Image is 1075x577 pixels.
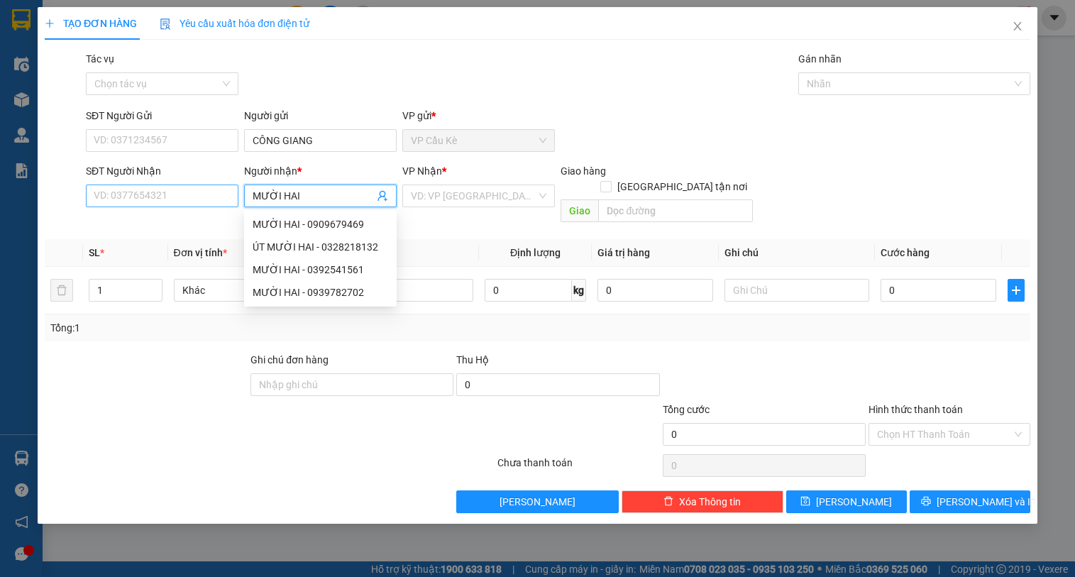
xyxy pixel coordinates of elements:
[86,108,238,123] div: SĐT Người Gửi
[244,281,397,304] div: MƯỜI HAI - 0939782702
[510,247,561,258] span: Định lượng
[329,279,473,302] input: VD: Bàn, Ghế
[910,490,1030,513] button: printer[PERSON_NAME] và In
[597,247,650,258] span: Giá trị hàng
[253,262,388,277] div: MƯỜI HAI - 0392541561
[724,279,869,302] input: Ghi Chú
[411,130,546,151] span: VP Cầu Kè
[244,236,397,258] div: ÚT MƯỜI HAI - 0328218132
[800,496,810,507] span: save
[89,247,100,258] span: SL
[786,490,907,513] button: save[PERSON_NAME]
[561,165,606,177] span: Giao hàng
[86,163,238,179] div: SĐT Người Nhận
[679,494,741,510] span: Xóa Thông tin
[881,247,930,258] span: Cước hàng
[29,28,128,41] span: VP Cầu Kè -
[869,404,963,415] label: Hình thức thanh toán
[402,108,555,123] div: VP gửi
[182,280,309,301] span: Khác
[45,18,137,29] span: TẠO ĐƠN HÀNG
[456,490,618,513] button: [PERSON_NAME]
[598,199,753,222] input: Dọc đường
[50,320,416,336] div: Tổng: 1
[86,53,114,65] label: Tác vụ
[798,53,842,65] label: Gán nhãn
[45,18,55,28] span: plus
[244,163,397,179] div: Người nhận
[160,18,171,30] img: icon
[921,496,931,507] span: printer
[253,239,388,255] div: ÚT MƯỜI HAI - 0328218132
[597,279,713,302] input: 0
[719,239,874,267] th: Ghi chú
[402,165,442,177] span: VP Nhận
[50,279,73,302] button: delete
[253,216,388,232] div: MƯỜI HAI - 0909679469
[572,279,586,302] span: kg
[377,190,388,202] span: user-add
[6,77,118,90] span: 0902645684 -
[663,496,673,507] span: delete
[496,455,661,480] div: Chưa thanh toán
[253,285,388,300] div: MƯỜI HAI - 0939782702
[1008,285,1024,296] span: plus
[244,108,397,123] div: Người gửi
[456,354,489,366] span: Thu Hộ
[663,404,710,415] span: Tổng cước
[500,494,575,510] span: [PERSON_NAME]
[244,213,397,236] div: MƯỜI HAI - 0909679469
[1012,21,1023,32] span: close
[6,28,207,41] p: GỬI:
[998,7,1037,47] button: Close
[250,354,329,366] label: Ghi chú đơn hàng
[1008,279,1025,302] button: plus
[561,199,598,222] span: Giao
[937,494,1036,510] span: [PERSON_NAME] và In
[6,92,34,106] span: GIAO:
[622,490,783,513] button: deleteXóa Thông tin
[816,494,892,510] span: [PERSON_NAME]
[76,77,118,90] span: ÚT DIỆU
[160,18,309,29] span: Yêu cầu xuất hóa đơn điện tử
[612,179,753,194] span: [GEOGRAPHIC_DATA] tận nơi
[174,247,227,258] span: Đơn vị tính
[48,8,165,21] strong: BIÊN NHẬN GỬI HÀNG
[6,48,207,75] p: NHẬN:
[244,258,397,281] div: MƯỜI HAI - 0392541561
[6,48,143,75] span: VP [PERSON_NAME] ([GEOGRAPHIC_DATA])
[250,373,453,396] input: Ghi chú đơn hàng
[89,28,128,41] span: HOÀNG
